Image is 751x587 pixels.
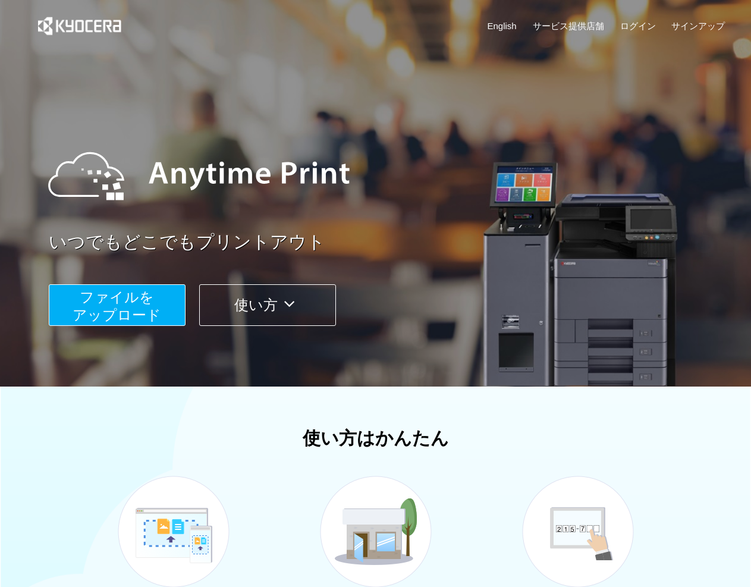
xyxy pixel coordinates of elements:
[73,289,161,323] span: ファイルを ​​アップロード
[671,20,725,32] a: サインアップ
[533,20,604,32] a: サービス提供店舗
[199,284,336,326] button: 使い方
[49,284,186,326] button: ファイルを​​アップロード
[620,20,656,32] a: ログイン
[49,230,733,255] a: いつでもどこでもプリントアウト
[488,20,517,32] a: English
